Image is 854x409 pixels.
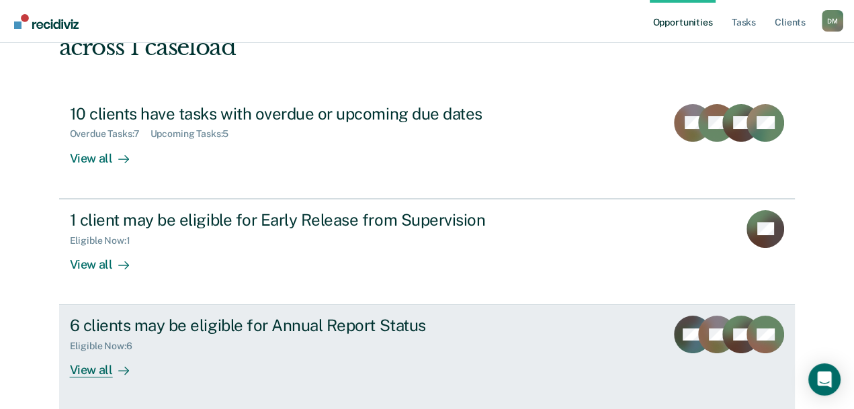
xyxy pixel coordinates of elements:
div: 10 clients have tasks with overdue or upcoming due dates [70,104,542,124]
div: Overdue Tasks : 7 [70,128,151,140]
div: View all [70,140,145,166]
div: Upcoming Tasks : 5 [150,128,239,140]
div: 1 client may be eligible for Early Release from Supervision [70,210,542,230]
img: Recidiviz [14,14,79,29]
div: Eligible Now : 6 [70,340,143,352]
div: View all [70,352,145,378]
div: Open Intercom Messenger [808,363,841,396]
div: D M [822,10,843,32]
div: View all [70,246,145,272]
div: 6 clients may be eligible for Annual Report Status [70,316,542,335]
div: Hi, Devyn. We’ve found some outstanding items across 1 caseload [59,6,648,61]
a: 10 clients have tasks with overdue or upcoming due datesOverdue Tasks:7Upcoming Tasks:5View all [59,93,796,199]
a: 1 client may be eligible for Early Release from SupervisionEligible Now:1View all [59,199,796,305]
div: Eligible Now : 1 [70,235,141,246]
button: Profile dropdown button [822,10,843,32]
